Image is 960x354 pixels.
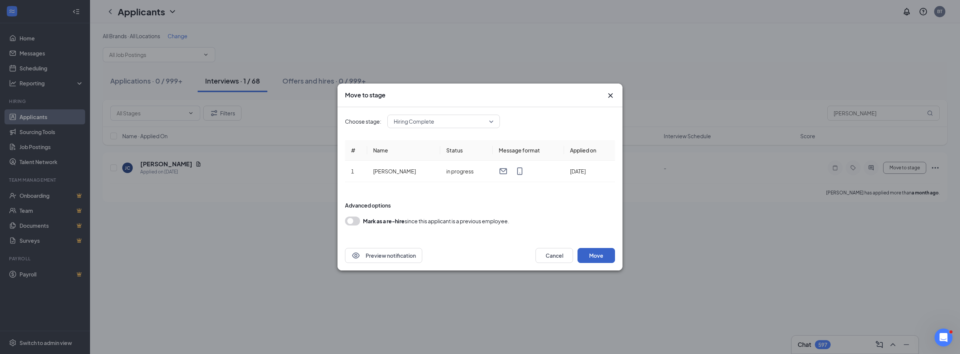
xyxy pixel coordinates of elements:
[606,91,615,100] button: Close
[345,140,367,161] th: #
[535,248,573,263] button: Cancel
[606,91,615,100] svg: Cross
[345,117,381,125] span: Choose stage:
[345,202,615,209] div: Advanced options
[440,161,493,182] td: in progress
[934,329,952,347] iframe: Intercom live chat
[440,140,493,161] th: Status
[367,161,440,182] td: [PERSON_NAME]
[499,167,508,176] svg: Email
[345,91,385,99] h3: Move to stage
[351,168,354,175] span: 1
[367,140,440,161] th: Name
[345,248,422,263] button: EyePreview notification
[351,251,360,260] svg: Eye
[577,248,615,263] button: Move
[493,140,564,161] th: Message format
[363,218,405,224] b: Mark as a re-hire
[564,161,615,182] td: [DATE]
[363,217,509,226] div: since this applicant is a previous employee.
[394,116,434,127] span: Hiring Complete
[515,167,524,176] svg: MobileSms
[564,140,615,161] th: Applied on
